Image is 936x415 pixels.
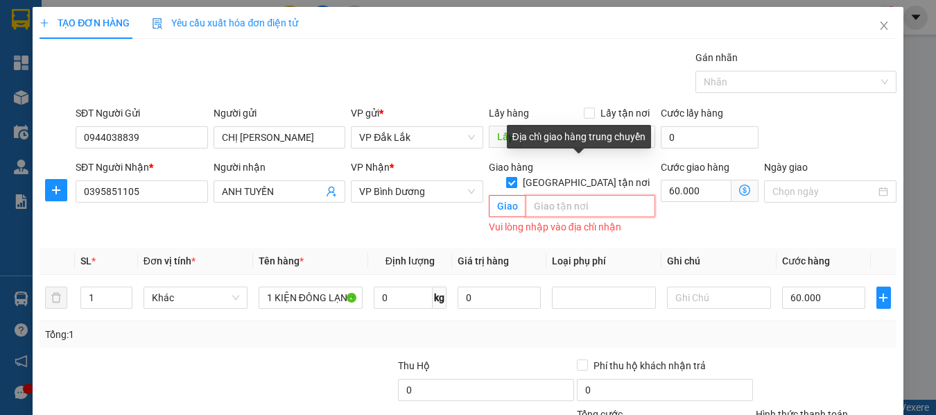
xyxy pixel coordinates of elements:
[40,18,49,28] span: plus
[661,248,777,275] th: Ghi chú
[152,17,298,28] span: Yêu cầu xuất hóa đơn điện tử
[144,255,196,266] span: Đơn vị tính
[351,162,390,173] span: VP Nhận
[865,7,903,46] button: Close
[661,162,729,173] label: Cước giao hàng
[764,162,808,173] label: Ngày giao
[489,126,521,148] span: Lấy
[458,255,509,266] span: Giá trị hàng
[45,179,67,201] button: plus
[782,255,830,266] span: Cước hàng
[359,127,475,148] span: VP Đắk Lắk
[259,255,304,266] span: Tên hàng
[695,52,738,63] label: Gán nhãn
[214,160,346,175] div: Người nhận
[152,287,239,308] span: Khác
[489,195,526,217] span: Giao
[398,360,430,371] span: Thu Hộ
[526,195,655,217] input: Giao tận nơi
[326,186,337,197] span: user-add
[878,20,890,31] span: close
[661,108,723,119] label: Cước lấy hàng
[517,175,655,190] span: [GEOGRAPHIC_DATA] tận nơi
[45,327,362,342] div: Tổng: 1
[667,287,771,309] input: Ghi Chú
[489,162,533,173] span: Giao hàng
[458,287,541,309] input: 0
[40,17,130,28] span: TẠO ĐƠN HÀNG
[661,180,731,202] input: Cước giao hàng
[152,18,163,29] img: icon
[489,108,529,119] span: Lấy hàng
[76,160,208,175] div: SĐT Người Nhận
[359,181,475,202] span: VP Bình Dương
[739,185,750,196] span: dollar-circle
[80,255,92,266] span: SL
[661,126,759,149] input: Cước lấy hàng
[76,105,208,121] div: SĐT Người Gửi
[595,105,655,121] span: Lấy tận nơi
[546,248,661,275] th: Loại phụ phí
[433,287,447,309] span: kg
[46,185,67,196] span: plus
[385,255,435,266] span: Định lượng
[877,292,890,303] span: plus
[772,184,876,199] input: Ngày giao
[214,105,346,121] div: Người gửi
[588,358,711,373] span: Phí thu hộ khách nhận trả
[351,105,483,121] div: VP gửi
[489,219,655,235] div: Vui lòng nhập vào địa chỉ nhận
[876,287,891,309] button: plus
[259,287,363,309] input: VD: Bàn, Ghế
[45,287,67,309] button: delete
[507,125,651,149] div: Địa chỉ giao hàng trung chuyển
